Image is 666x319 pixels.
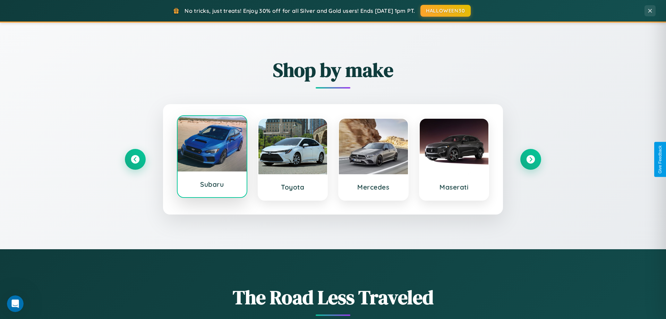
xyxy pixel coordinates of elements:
[125,57,541,83] h2: Shop by make
[346,183,401,191] h3: Mercedes
[7,295,24,312] iframe: Intercom live chat
[265,183,321,191] h3: Toyota
[420,5,471,17] button: HALLOWEEN30
[185,7,415,14] span: No tricks, just treats! Enjoy 30% off for all Silver and Gold users! Ends [DATE] 1pm PT.
[658,145,663,174] div: Give Feedback
[125,284,541,311] h1: The Road Less Traveled
[427,183,482,191] h3: Maserati
[185,180,240,188] h3: Subaru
